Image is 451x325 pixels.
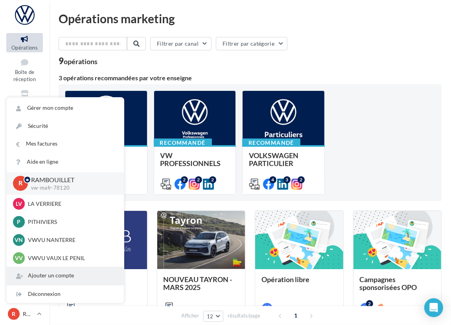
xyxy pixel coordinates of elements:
div: Opérations marketing [59,13,442,24]
button: 12 [203,311,223,322]
div: 3 opérations recommandées par votre enseigne [59,75,442,81]
a: Gérer mon compte [7,99,124,117]
p: vw-mafr-78120 [31,185,111,192]
div: 2 [298,176,305,183]
a: R RAMBOUILLET [6,307,43,321]
span: 12 [207,313,214,319]
span: VN [15,236,23,244]
span: résultats/page [228,312,260,319]
p: VWVU VAUX LE PENIL [28,254,114,262]
div: 2 [209,176,216,183]
div: Déconnexion [7,285,124,303]
span: LV [16,200,22,208]
div: Recommandé [154,138,212,147]
span: NOUVEAU TAYRON - MARS 2025 [164,275,232,292]
a: Boîte de réception [6,55,43,84]
span: VW PROFESSIONNELS [160,151,221,168]
div: opérations [64,58,98,65]
span: Boîte de réception [13,69,36,83]
span: Opération libre [261,275,309,284]
a: Visibilité en ligne [6,87,43,114]
div: Open Intercom Messenger [424,298,443,317]
p: RAMBOUILLET [23,310,34,318]
div: 2 [366,300,373,307]
a: Sécurité [7,117,124,135]
button: Filtrer par catégorie [216,37,287,50]
button: Filtrer par canal [150,37,212,50]
div: Recommandé [242,138,300,147]
span: VV [15,254,23,262]
span: VOLKSWAGEN PARTICULIER [249,151,298,168]
span: 1 [289,309,302,322]
p: RAMBOUILLET [31,175,111,185]
span: Campagnes sponsorisées OPO [360,275,417,292]
span: Afficher [181,312,199,319]
span: P [17,218,21,226]
span: R [18,179,22,188]
div: 9 [59,57,98,65]
p: LA VERRIERE [28,200,114,208]
div: 3 [283,176,291,183]
a: Opérations [6,33,43,52]
p: VWVU NANTERRE [28,236,114,244]
a: Aide en ligne [7,153,124,171]
div: 4 [269,176,276,183]
div: 2 [181,176,188,183]
a: Mes factures [7,135,124,153]
div: Ajouter un compte [7,267,124,284]
span: Opérations [11,44,38,51]
p: PITHIVIERS [28,218,114,226]
span: R [12,310,16,318]
div: 2 [195,176,202,183]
